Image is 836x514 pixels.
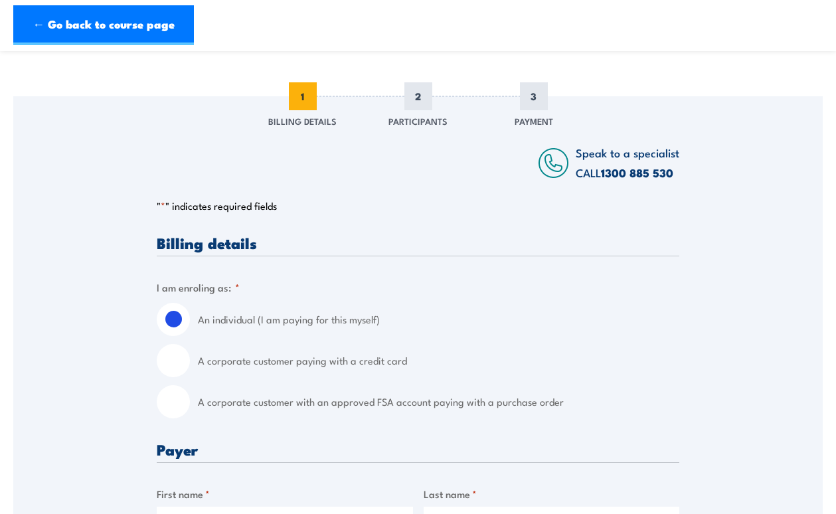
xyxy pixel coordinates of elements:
span: Participants [388,114,448,128]
a: 1300 885 530 [601,164,673,181]
label: A corporate customer paying with a credit card [198,344,679,377]
h3: Payer [157,442,679,457]
span: Billing Details [268,114,337,128]
span: Speak to a specialist CALL [576,144,679,181]
span: 3 [520,82,548,110]
h3: Billing details [157,235,679,250]
span: 2 [404,82,432,110]
span: Payment [515,114,553,128]
p: " " indicates required fields [157,199,679,213]
label: Last name [424,486,680,501]
label: First name [157,486,413,501]
label: A corporate customer with an approved FSA account paying with a purchase order [198,385,679,418]
legend: I am enroling as: [157,280,240,295]
label: An individual (I am paying for this myself) [198,303,679,336]
span: 1 [289,82,317,110]
a: ← Go back to course page [13,5,194,45]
